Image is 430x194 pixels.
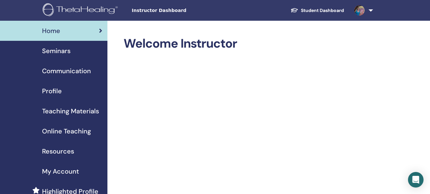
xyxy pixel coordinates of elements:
[291,7,298,13] img: graduation-cap-white.svg
[354,5,365,16] img: default.jpg
[43,3,120,18] img: logo.png
[42,166,79,176] span: My Account
[42,86,62,96] span: Profile
[42,106,99,116] span: Teaching Materials
[42,66,91,76] span: Communication
[124,36,372,51] h2: Welcome Instructor
[285,5,349,17] a: Student Dashboard
[408,172,424,188] div: Open Intercom Messenger
[42,126,91,136] span: Online Teaching
[42,46,71,56] span: Seminars
[132,7,229,14] span: Instructor Dashboard
[42,146,74,156] span: Resources
[42,26,60,36] span: Home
